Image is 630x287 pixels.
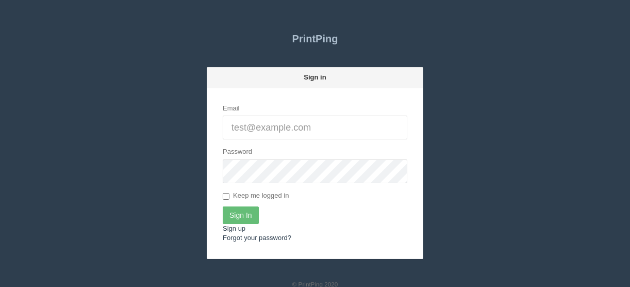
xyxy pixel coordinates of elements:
[223,225,245,232] a: Sign up
[223,193,229,200] input: Keep me logged in
[304,73,326,81] strong: Sign in
[223,104,240,114] label: Email
[223,234,291,242] a: Forgot your password?
[223,116,407,139] input: test@example.com
[223,147,252,157] label: Password
[223,191,289,201] label: Keep me logged in
[223,206,259,224] input: Sign In
[207,26,423,52] a: PrintPing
